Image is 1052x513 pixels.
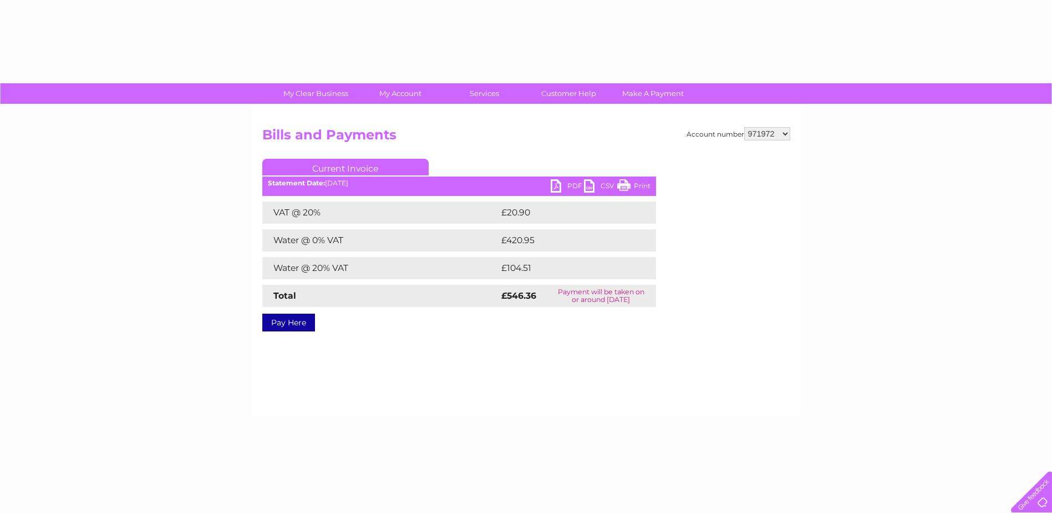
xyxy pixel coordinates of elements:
[273,290,296,301] strong: Total
[262,202,499,224] td: VAT @ 20%
[551,179,584,195] a: PDF
[499,257,635,279] td: £104.51
[262,257,499,279] td: Water @ 20% VAT
[584,179,617,195] a: CSV
[501,290,536,301] strong: £546.36
[262,159,429,175] a: Current Invoice
[607,83,699,104] a: Make A Payment
[262,127,790,148] h2: Bills and Payments
[687,127,790,140] div: Account number
[354,83,446,104] a: My Account
[499,229,637,252] td: £420.95
[439,83,530,104] a: Services
[546,285,655,307] td: Payment will be taken on or around [DATE]
[499,202,634,224] td: £20.90
[262,229,499,252] td: Water @ 0% VAT
[617,179,650,195] a: Print
[270,83,362,104] a: My Clear Business
[262,314,315,331] a: Pay Here
[523,83,614,104] a: Customer Help
[262,179,656,187] div: [DATE]
[268,179,325,187] b: Statement Date:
